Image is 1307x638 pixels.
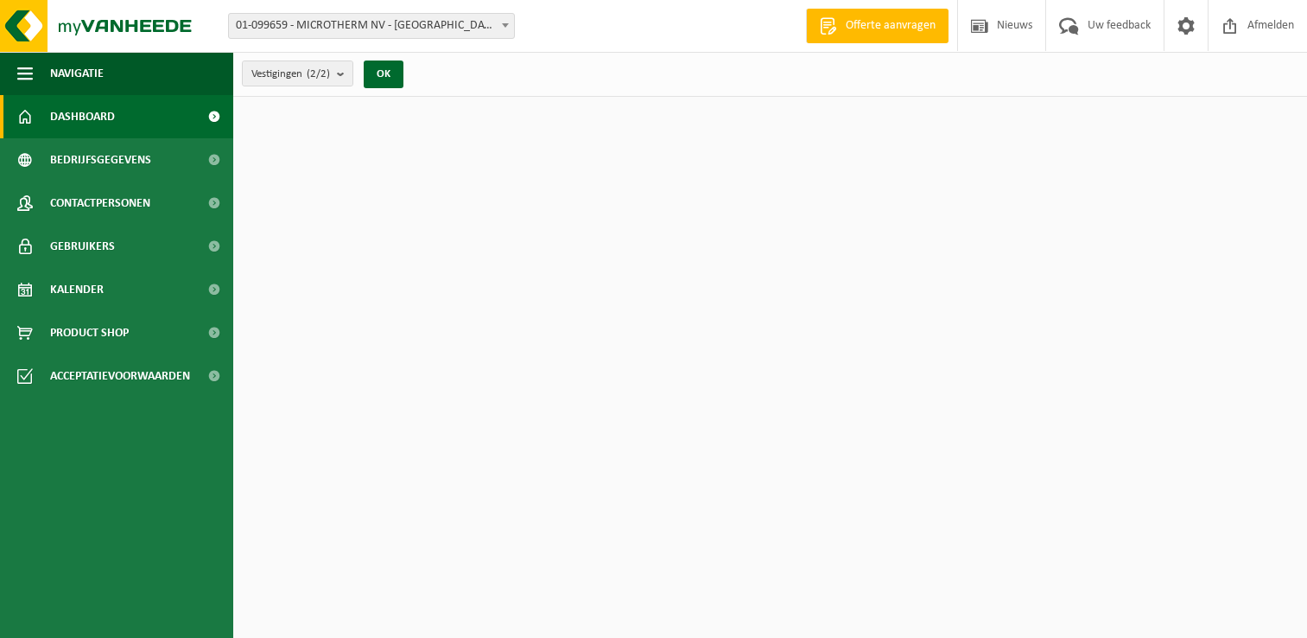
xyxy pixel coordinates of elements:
[242,61,353,86] button: Vestigingen(2/2)
[50,182,150,225] span: Contactpersonen
[228,13,515,39] span: 01-099659 - MICROTHERM NV - SINT-NIKLAAS
[50,95,115,138] span: Dashboard
[364,61,403,88] button: OK
[50,52,104,95] span: Navigatie
[50,354,190,398] span: Acceptatievoorwaarden
[9,600,289,638] iframe: chat widget
[50,268,104,311] span: Kalender
[307,68,330,80] count: (2/2)
[50,311,129,354] span: Product Shop
[251,61,330,87] span: Vestigingen
[841,17,940,35] span: Offerte aanvragen
[229,14,514,38] span: 01-099659 - MICROTHERM NV - SINT-NIKLAAS
[50,138,151,182] span: Bedrijfsgegevens
[806,9,949,43] a: Offerte aanvragen
[50,225,115,268] span: Gebruikers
